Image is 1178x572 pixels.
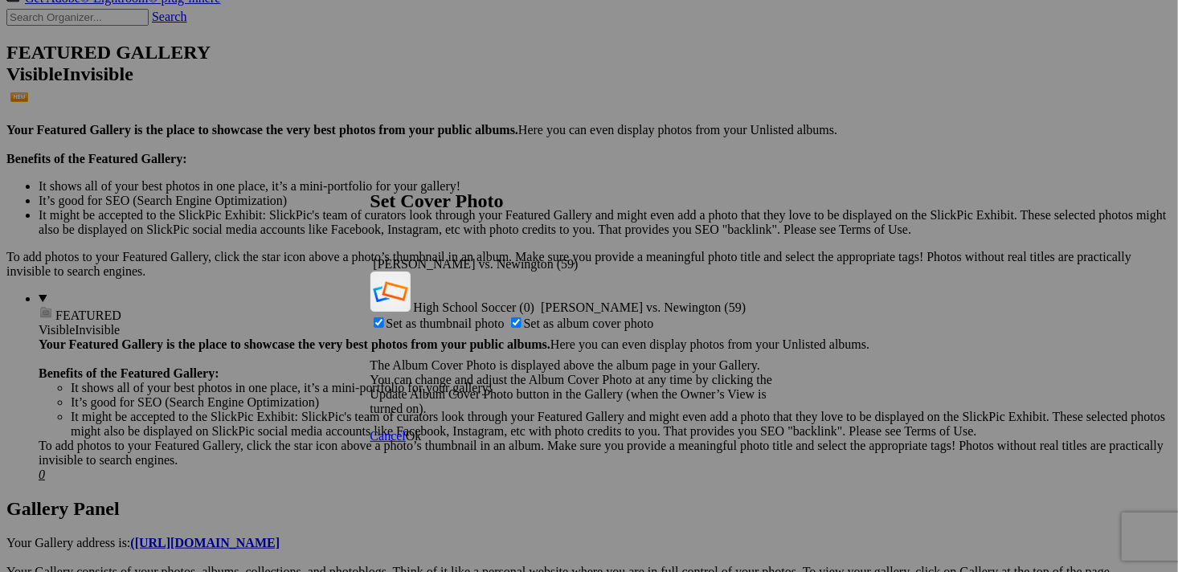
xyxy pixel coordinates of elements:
span: Set as thumbnail photo [387,317,505,330]
span: Set as album cover photo [524,317,654,330]
input: Set as thumbnail photo [374,317,384,328]
input: Set as album cover photo [511,317,522,328]
a: Cancel [370,429,406,443]
h2: Set Cover Photo [370,190,796,212]
span: High School Soccer (0) [414,300,535,314]
span: [PERSON_NAME] vs. Newington (59) [541,300,746,314]
span: [PERSON_NAME] vs. Newington (59) [374,257,579,271]
span: Ok [406,429,422,443]
p: The Album Cover Photo is displayed above the album page in your Gallery. You can change and adjus... [370,358,796,416]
